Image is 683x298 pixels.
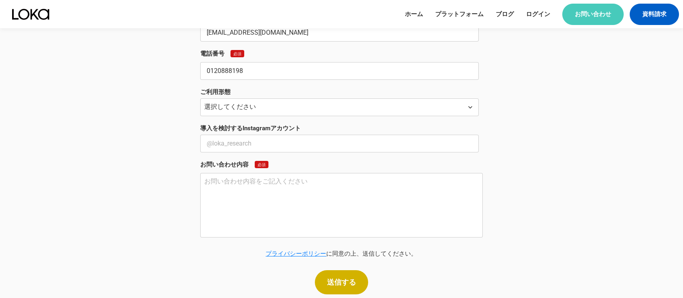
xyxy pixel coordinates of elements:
[233,51,241,56] p: 必須
[562,4,624,25] a: お問い合わせ
[630,4,679,25] a: 資料請求
[405,10,423,19] a: ホーム
[496,10,514,19] a: ブログ
[435,10,484,19] a: プラットフォーム
[200,135,479,152] input: @loka_research
[526,10,550,19] a: ログイン
[266,250,326,257] a: プライバシーポリシー
[200,160,249,169] p: お問い合わせ内容
[327,279,356,286] p: 送信する
[200,24,479,42] input: メールアドレスをご入力ください
[315,270,368,294] button: 送信する
[200,88,230,96] p: ご利用形態
[200,50,224,58] p: 電話番号
[200,62,479,80] input: 電話番号をご入力ください
[258,162,266,167] p: 必須
[200,124,301,133] p: 導入を検討するInstagramアカウント
[200,250,483,258] p: に同意の上、送信してください。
